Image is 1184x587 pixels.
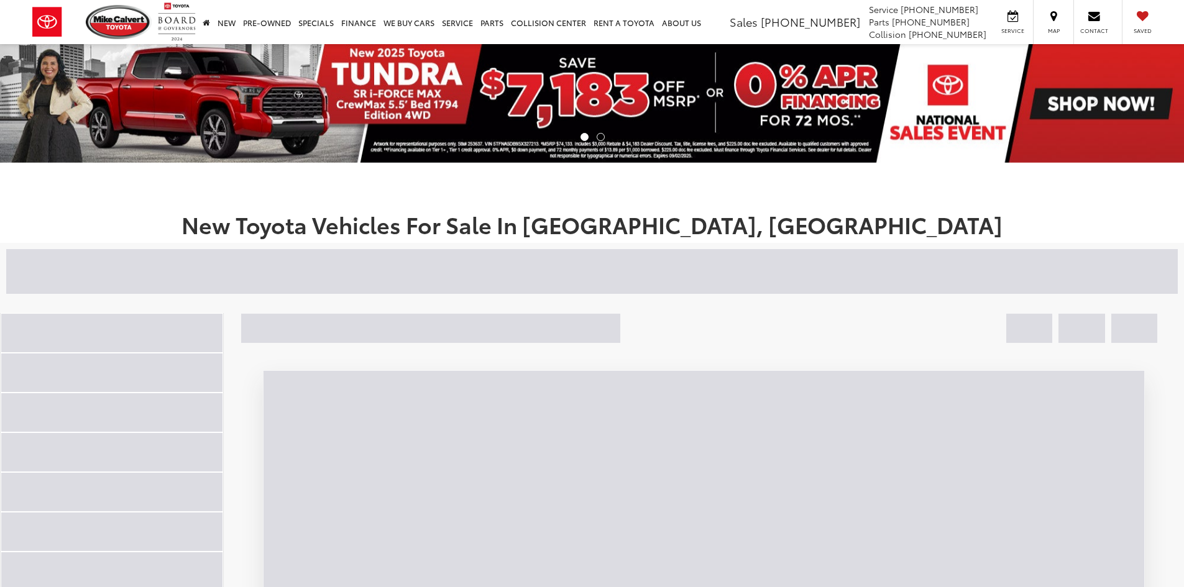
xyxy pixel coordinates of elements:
[1040,27,1067,35] span: Map
[1080,27,1108,35] span: Contact
[892,16,970,28] span: [PHONE_NUMBER]
[869,16,889,28] span: Parts
[869,3,898,16] span: Service
[999,27,1027,35] span: Service
[730,14,758,30] span: Sales
[86,5,152,39] img: Mike Calvert Toyota
[1129,27,1156,35] span: Saved
[761,14,860,30] span: [PHONE_NUMBER]
[869,28,906,40] span: Collision
[901,3,978,16] span: [PHONE_NUMBER]
[909,28,986,40] span: [PHONE_NUMBER]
